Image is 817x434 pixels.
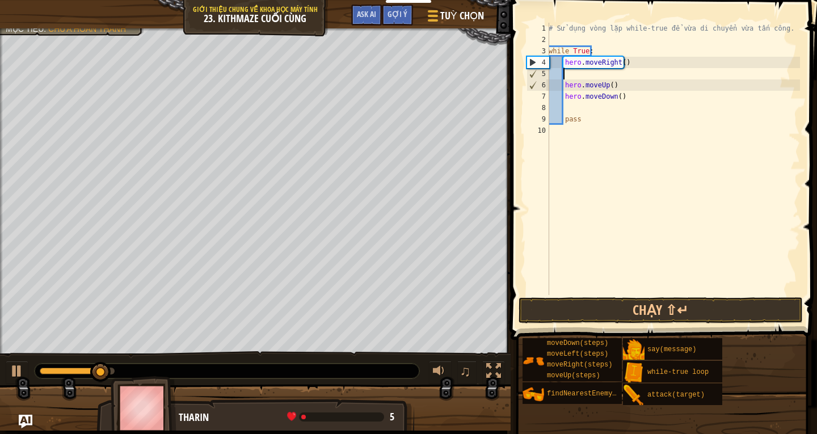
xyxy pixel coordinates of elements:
[527,125,549,136] div: 10
[623,362,645,384] img: portrait.png
[357,9,376,19] span: Ask AI
[547,350,608,358] span: moveLeft(steps)
[482,361,505,384] button: Bật tắt chế độ toàn màn hình
[527,34,549,45] div: 2
[519,297,803,323] button: Chạy ⇧↵
[527,79,549,91] div: 6
[527,102,549,113] div: 8
[419,5,491,31] button: Tuỳ chọn
[547,372,600,380] span: moveUp(steps)
[527,91,549,102] div: 7
[527,68,549,79] div: 5
[527,23,549,34] div: 1
[523,384,544,405] img: portrait.png
[547,339,608,347] span: moveDown(steps)
[527,57,549,68] div: 4
[351,5,382,26] button: Ask AI
[527,45,549,57] div: 3
[388,9,407,19] span: Gợi ý
[547,390,621,398] span: findNearestEnemy()
[6,361,28,384] button: Ctrl + P: Play
[647,345,696,353] span: say(message)
[429,361,452,384] button: Tùy chỉnh âm lượng
[547,361,612,369] span: moveRight(steps)
[19,415,32,428] button: Ask AI
[523,350,544,372] img: portrait.png
[457,361,477,384] button: ♫
[390,410,394,424] span: 5
[527,113,549,125] div: 9
[647,368,709,376] span: while-true loop
[623,385,645,406] img: portrait.png
[179,410,403,425] div: Tharin
[440,9,484,23] span: Tuỳ chọn
[647,391,705,399] span: attack(target)
[460,363,471,380] span: ♫
[287,412,394,422] div: health: 5 / 81
[623,339,645,361] img: portrait.png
